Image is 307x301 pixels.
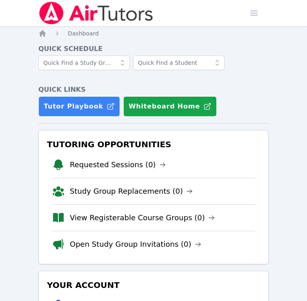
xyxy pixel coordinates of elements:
[70,186,193,197] a: Study Group Replacements (0)
[70,212,215,224] a: View Registerable Course Groups (0)
[38,55,130,70] input: Quick Find a Study Group
[38,29,269,38] nav: Breadcrumb
[133,55,225,70] input: Quick Find a Student
[123,96,217,117] button: Whiteboard Home
[38,85,269,95] h4: Quick Links
[70,239,201,250] a: Open Study Group Invitations (0)
[38,44,269,54] h4: Quick Schedule
[68,29,99,38] a: Dashboard
[68,30,99,37] span: Dashboard
[38,96,120,117] a: Tutor Playbook
[70,159,166,170] a: Requested Sessions (0)
[38,2,154,24] img: Air Tutors
[45,278,262,292] h3: Your Account
[45,137,262,152] h3: Tutoring Opportunities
